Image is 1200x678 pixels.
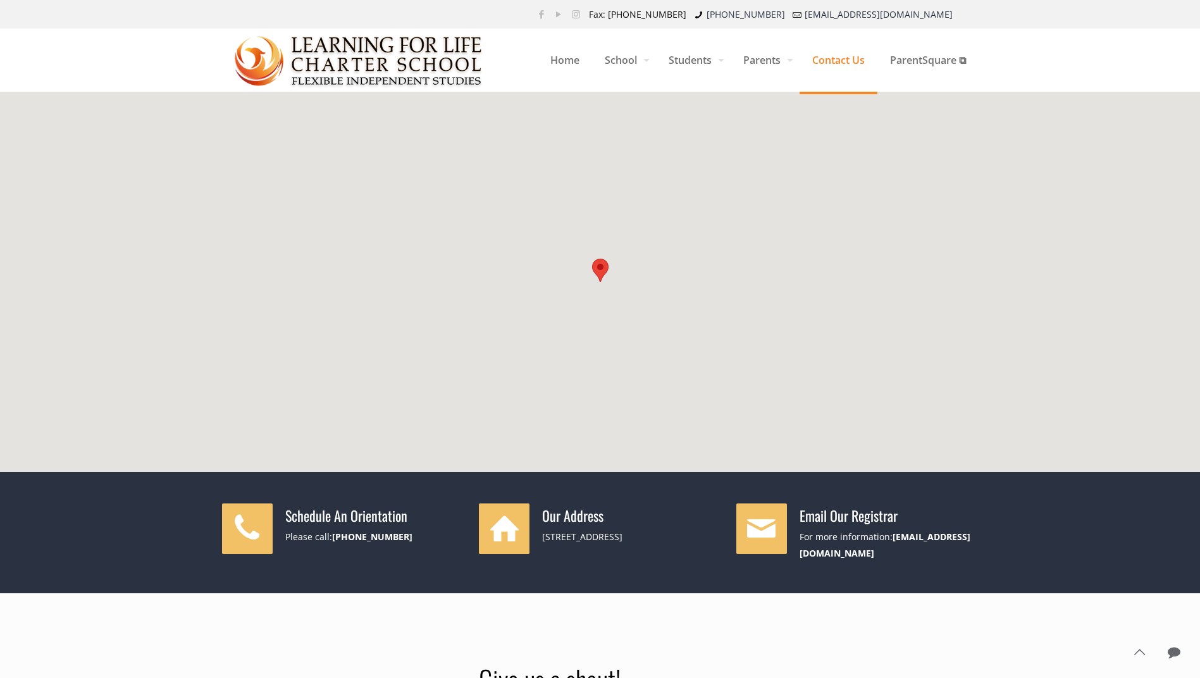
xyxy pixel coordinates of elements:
[332,531,412,543] a: [PHONE_NUMBER]
[800,28,877,92] a: Contact Us
[235,28,483,92] a: Learning for Life Charter School
[542,529,721,545] div: [STREET_ADDRESS]
[731,41,800,79] span: Parents
[805,8,953,20] a: [EMAIL_ADDRESS][DOMAIN_NAME]
[800,41,877,79] span: Contact Us
[592,41,656,79] span: School
[877,41,979,79] span: ParentSquare ⧉
[707,8,785,20] a: [PHONE_NUMBER]
[800,529,979,562] div: For more information:
[538,28,592,92] a: Home
[235,29,483,92] img: Contact Us
[656,28,731,92] a: Students
[542,507,721,524] h4: Our Address
[535,8,548,20] a: Facebook icon
[1126,639,1153,665] a: Back to top icon
[877,28,979,92] a: ParentSquare ⧉
[791,8,804,20] i: mail
[592,28,656,92] a: School
[552,8,566,20] a: YouTube icon
[569,8,583,20] a: Instagram icon
[285,529,464,545] div: Please call:
[538,41,592,79] span: Home
[656,41,731,79] span: Students
[731,28,800,92] a: Parents
[285,507,464,524] h4: Schedule An Orientation
[693,8,705,20] i: phone
[800,507,979,524] h4: Email Our Registrar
